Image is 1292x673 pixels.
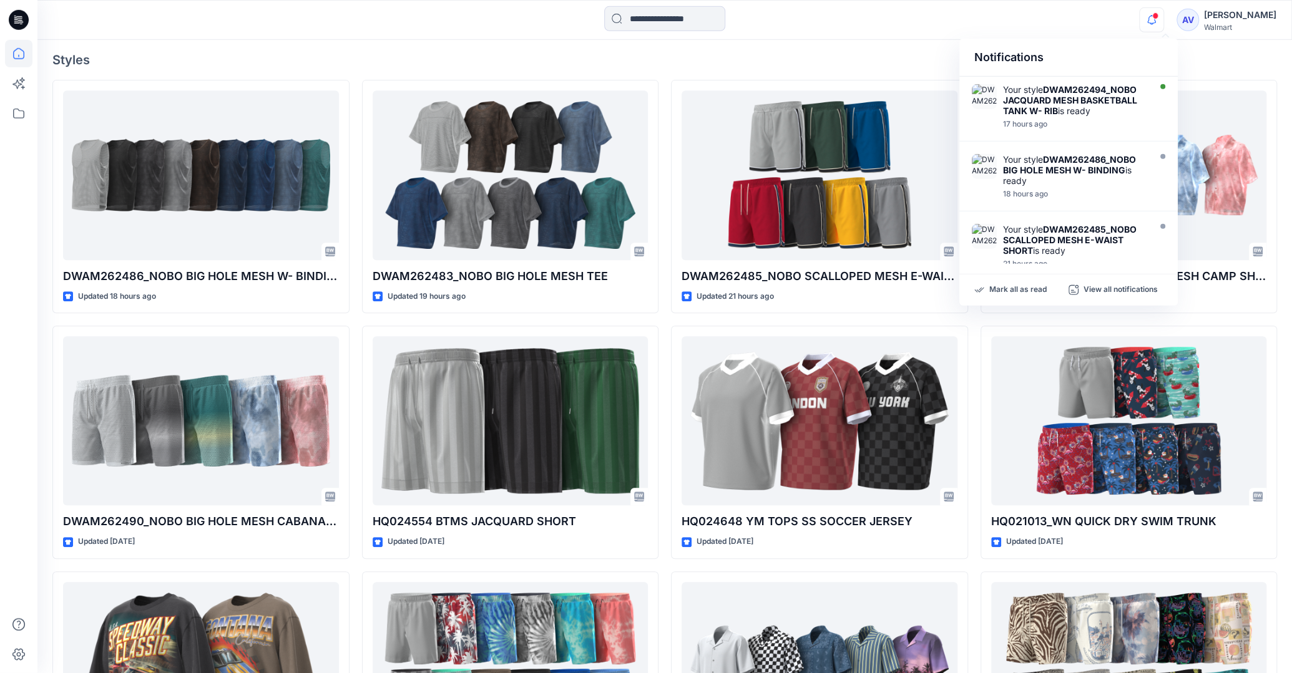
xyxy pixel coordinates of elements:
[697,535,753,548] p: Updated [DATE]
[63,90,339,259] a: DWAM262486_NOBO BIG HOLE MESH W- BINDING
[682,513,957,530] p: HQ024648 YM TOPS SS SOCCER JERSEY
[682,268,957,285] p: DWAM262485_NOBO SCALLOPED MESH E-WAIST SHORT
[78,290,156,303] p: Updated 18 hours ago
[388,290,466,303] p: Updated 19 hours ago
[1003,190,1147,198] div: Wednesday, August 13, 2025 21:58
[959,39,1178,77] div: Notifications
[373,336,648,505] a: HQ024554 BTMS JACQUARD SHORT
[388,535,444,548] p: Updated [DATE]
[63,513,339,530] p: DWAM262490_NOBO BIG HOLE MESH CABANA SHORT
[78,535,135,548] p: Updated [DATE]
[1204,7,1276,22] div: [PERSON_NAME]
[972,84,997,109] img: DWAM262494_NOBO JACQUARD MESH BASKETBALL TANK W- RIB
[697,290,774,303] p: Updated 21 hours ago
[1006,535,1063,548] p: Updated [DATE]
[1003,84,1137,116] strong: DWAM262494_NOBO JACQUARD MESH BASKETBALL TANK W- RIB
[373,513,648,530] p: HQ024554 BTMS JACQUARD SHORT
[1177,9,1199,31] div: AV
[991,336,1267,505] a: HQ021013_WN QUICK DRY SWIM TRUNK
[1003,154,1136,175] strong: DWAM262486_NOBO BIG HOLE MESH W- BINDING
[373,268,648,285] p: DWAM262483_NOBO BIG HOLE MESH TEE
[1003,120,1147,128] div: Wednesday, August 13, 2025 23:33
[682,336,957,505] a: HQ024648 YM TOPS SS SOCCER JERSEY
[972,224,997,249] img: DWAM262485_NOBO SCALLOPED MESH E-WAIST SHORT
[989,284,1047,296] p: Mark all as read
[972,154,997,179] img: DWAM262486_NOBO BIG HOLE MESH W- BINDING
[1084,284,1158,296] p: View all notifications
[682,90,957,259] a: DWAM262485_NOBO SCALLOPED MESH E-WAIST SHORT
[63,336,339,505] a: DWAM262490_NOBO BIG HOLE MESH CABANA SHORT
[1003,84,1147,116] div: Your style is ready
[373,90,648,259] a: DWAM262483_NOBO BIG HOLE MESH TEE
[1204,22,1276,32] div: Walmart
[1003,224,1137,256] strong: DWAM262485_NOBO SCALLOPED MESH E-WAIST SHORT
[1003,154,1147,186] div: Your style is ready
[52,52,1277,67] h4: Styles
[1003,259,1147,268] div: Wednesday, August 13, 2025 19:24
[63,268,339,285] p: DWAM262486_NOBO BIG HOLE MESH W- BINDING
[1003,224,1147,256] div: Your style is ready
[991,513,1267,530] p: HQ021013_WN QUICK DRY SWIM TRUNK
